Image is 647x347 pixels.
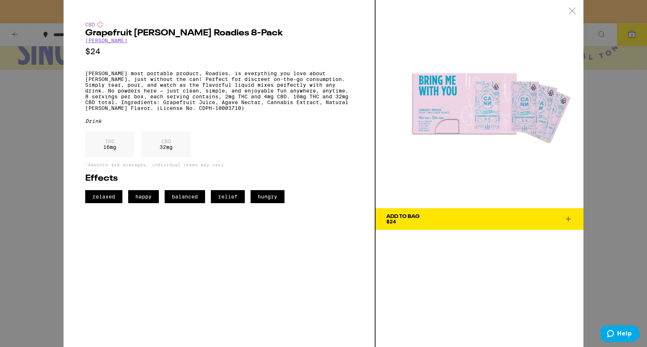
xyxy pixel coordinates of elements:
h2: Effects [85,174,353,183]
span: $24 [386,219,396,224]
h2: Grapefruit [PERSON_NAME] Roadies 8-Pack [85,29,353,38]
p: [PERSON_NAME] most portable product, Roadies, is everything you love about [PERSON_NAME], just wi... [85,70,353,111]
p: *Amounts are averages, individual items may vary. [85,162,353,167]
span: relief [211,190,245,203]
p: CBD [160,138,173,144]
button: Add To Bag$24 [375,208,583,230]
a: [PERSON_NAME] [85,38,127,43]
p: $24 [85,47,353,56]
span: happy [128,190,159,203]
div: CBD [85,22,353,27]
div: 16 mg [85,131,134,157]
iframe: Opens a widget where you can find more information [600,325,640,343]
div: Add To Bag [386,214,420,219]
div: Drink [85,118,353,124]
div: 32 mg [142,131,191,157]
p: THC [103,138,116,144]
span: hungry [251,190,285,203]
span: relaxed [85,190,122,203]
span: balanced [165,190,205,203]
img: cbdColor.svg [97,22,103,27]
